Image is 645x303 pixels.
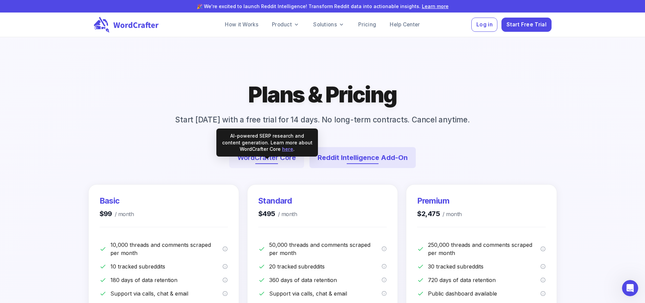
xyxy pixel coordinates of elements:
[428,262,540,271] p: 30 tracked subreddits
[26,3,619,10] p: 🎉 We're excited to launch Reddit Intelligence! Transform Reddit data into actionable insights.
[269,289,382,298] p: Support via calls, chat & email
[112,210,134,219] span: / month
[248,80,397,109] h1: Plans & Pricing
[540,264,546,269] svg: Maximum number of subreddits you can monitor for new threads and comments. These are the data sou...
[382,291,387,296] svg: We offer support via calls, chat and email to our customers with the Standard Plan
[540,291,546,296] svg: Option to make your dashboard publicly accessible via URL, allowing others to view and use it wit...
[382,277,387,283] svg: How long we keep your scraped data in the database. Threads and comments older than 360 days are ...
[428,241,540,257] p: 250,000 threads and comments scraped per month
[222,264,228,269] svg: Maximum number of subreddits you can monitor for new threads and comments. These are the data sou...
[384,18,425,31] a: Help Center
[353,18,382,31] a: Pricing
[440,210,461,219] span: / month
[100,195,134,206] h3: Basic
[110,289,223,298] p: Support via calls, chat & email
[269,241,382,257] p: 50,000 threads and comments scraped per month
[164,114,480,125] p: Start [DATE] with a free trial for 14 days. No long-term contracts. Cancel anytime.
[258,209,297,219] h4: $495
[110,241,223,257] p: 10,000 threads and comments scraped per month
[540,277,546,283] svg: How long we keep your scraped data in the database. Threads and comments older than 720 days are ...
[507,20,546,29] span: Start Free Trial
[471,18,497,32] button: Log in
[222,291,228,296] svg: We offer support via calls, chat and email to our customers with the Basic Plan
[110,262,223,271] p: 10 tracked subreddits
[308,18,350,31] a: Solutions
[417,195,461,206] h3: Premium
[422,3,449,9] a: Learn more
[622,280,638,296] iframe: Intercom live chat
[417,209,461,219] h4: $2,475
[428,289,540,298] p: Public dashboard available
[269,262,382,271] p: 20 tracked subreddits
[501,18,551,32] button: Start Free Trial
[269,276,382,284] p: 360 days of data retention
[222,246,228,252] svg: Maximum number of Reddit threads and comments we scrape monthly from your selected subreddits, an...
[540,246,546,252] svg: Maximum number of Reddit threads and comments we scrape monthly from your selected subreddits, an...
[222,133,313,153] div: AI-powered SERP research and content generation. Learn more about WordCrafter Core .
[219,18,264,31] a: How it Works
[382,246,387,252] svg: Maximum number of Reddit threads and comments we scrape monthly from your selected subreddits, an...
[275,210,297,219] span: / month
[476,20,493,29] span: Log in
[258,195,297,206] h3: Standard
[282,146,293,152] a: here
[266,18,305,31] a: Product
[110,276,223,284] p: 180 days of data retention
[309,147,416,168] button: Reddit Intelligence Add-On
[100,209,134,219] h4: $99
[382,264,387,269] svg: Maximum number of subreddits you can monitor for new threads and comments. These are the data sou...
[428,276,540,284] p: 720 days of data retention
[222,277,228,283] svg: How long we keep your scraped data in the database. Threads and comments older than 180 days are ...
